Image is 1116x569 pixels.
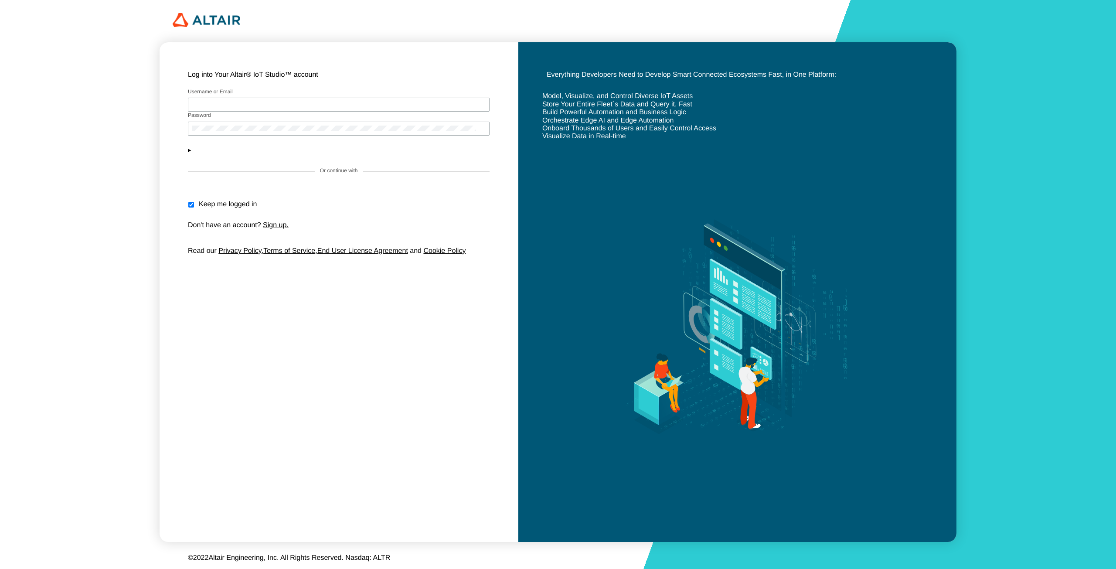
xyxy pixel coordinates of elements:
unity-typography: Model, Visualize, and Control Diverse IoT Assets [542,92,693,100]
p: , , [188,245,490,257]
unity-typography: Visualize Data in Real-time [542,133,626,140]
unity-typography: Onboard Thousands of Users and Easily Control Access [542,125,716,133]
label: Or continue with [320,168,358,174]
img: background.svg [613,141,861,514]
img: 320px-Altair_logo.png [173,13,240,27]
unity-typography: Everything Developers Need to Develop Smart Connected Ecosystems Fast, in One Platform: [547,71,836,78]
label: Username or Email [188,89,233,95]
a: Sign up. [263,221,289,229]
span: Read our [188,247,217,255]
unity-typography: Log into Your Altair® IoT Studio™ account [188,71,318,78]
input: Keep me logged in [188,202,194,208]
a: Cookie Policy [423,247,466,255]
unity-typography: Keep me logged in [199,201,257,208]
span: Don't have an account? [188,221,261,229]
unity-typography: Orchestrate Edge AI and Edge Automation [542,117,674,125]
button: Need help? [188,146,490,153]
unity-typography: Build Powerful Automation and Business Logic [542,109,686,116]
a: Need help? [194,146,227,153]
a: Privacy Policy [218,247,261,255]
span: and [410,247,422,255]
span: 2022 [193,554,209,562]
p: © Altair Engineering, Inc. All Rights Reserved. Nasdaq: ALTR [188,554,928,562]
a: End User License Agreement [317,247,408,255]
unity-typography: Store Your Entire Fleet`s Data and Query it, Fast [542,101,692,109]
a: Terms of Service [263,247,315,255]
label: Password [188,112,211,118]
